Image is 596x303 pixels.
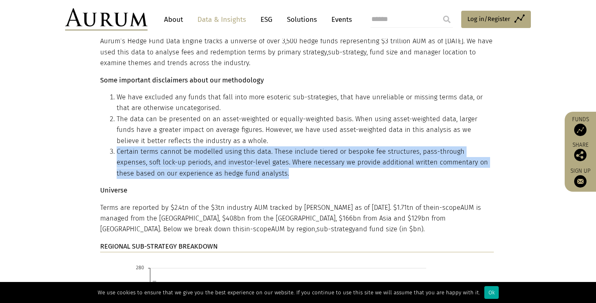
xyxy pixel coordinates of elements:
[328,48,366,56] span: sub-strategy
[256,12,277,27] a: ESG
[117,146,494,179] li: Certain terms cannot be modelled using this data. These include tiered or bespoke fee structures,...
[65,8,148,31] img: Aurum
[193,12,250,27] a: Data & Insights
[117,92,494,114] li: We have excluded any funds that fall into more esoteric sub-strategies, that have unreliable or m...
[100,76,264,84] strong: Some important disclaimers about our methodology
[100,202,494,235] p: Terms are reported by $2.4tn of the $3tn industry AUM tracked by [PERSON_NAME] as of [DATE]. $1.7...
[283,12,321,27] a: Solutions
[244,225,271,233] span: in-scope
[100,242,218,250] strong: REGIONAL SUB-STRATEGY BREAKDOWN
[569,142,592,161] div: Share
[434,204,460,211] span: in-scope
[569,167,592,188] a: Sign up
[484,286,499,299] div: Ok
[467,14,510,24] span: Log in/Register
[160,12,187,27] a: About
[100,186,127,194] strong: Universe
[117,114,494,146] li: The data can be presented on an asset-weighted or equally-weighted basis. When using asset-weight...
[569,116,592,136] a: Funds
[574,124,587,136] img: Access Funds
[327,12,352,27] a: Events
[461,11,531,28] a: Log in/Register
[317,225,355,233] span: sub-strategy
[574,175,587,188] img: Sign up to our newsletter
[100,36,494,68] p: Aurum’s Hedge Fund Data Engine tracks a universe of over 3,500 hedge funds representing $3 trilli...
[574,149,587,161] img: Share this post
[439,11,455,28] input: Submit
